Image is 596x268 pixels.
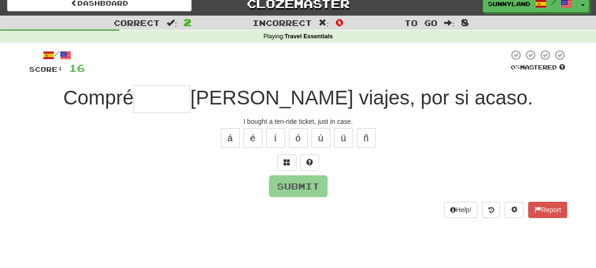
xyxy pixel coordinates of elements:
button: Round history (alt+y) [482,202,500,218]
button: ú [311,128,330,148]
strong: Travel Essentials [285,33,333,40]
span: 2 [184,17,192,28]
span: 16 [69,62,85,74]
button: á [221,128,240,148]
span: 0 % [511,63,520,71]
div: / [29,49,85,61]
button: Help! [444,202,478,218]
span: 8 [461,17,469,28]
button: í [266,128,285,148]
button: ó [289,128,308,148]
span: Incorrect [252,18,312,27]
button: Submit [269,175,327,197]
span: Compré [63,86,134,109]
span: [PERSON_NAME] viajes, por si acaso. [190,86,533,109]
button: Report [528,202,567,218]
button: ñ [357,128,376,148]
div: Mastered [509,63,567,72]
span: 0 [336,17,344,28]
span: : [444,19,454,27]
span: : [167,19,177,27]
span: Correct [114,18,160,27]
span: To go [404,18,437,27]
span: Score: [29,65,63,73]
button: Single letter hint - you only get 1 per sentence and score half the points! alt+h [300,155,319,171]
div: I bought a ten-ride ticket, just in case. [29,117,567,126]
span: : [319,19,329,27]
button: ü [334,128,353,148]
button: é [243,128,262,148]
button: Switch sentence to multiple choice alt+p [277,155,296,171]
